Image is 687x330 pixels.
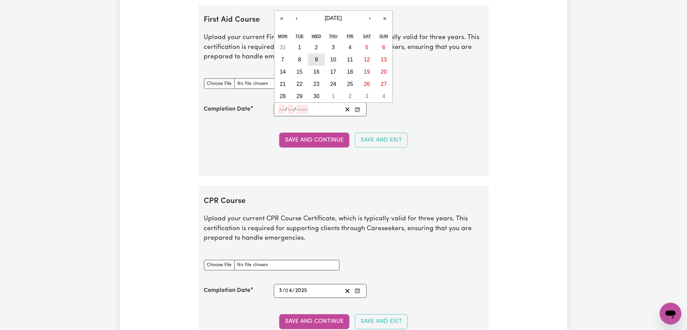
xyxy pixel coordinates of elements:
button: April 13, 2025 [376,54,392,66]
button: May 2, 2025 [342,90,359,103]
button: April 14, 2025 [275,66,291,78]
abbr: April 27, 2025 [381,81,387,87]
abbr: April 12, 2025 [364,57,370,62]
button: April 19, 2025 [359,66,376,78]
abbr: April 8, 2025 [298,57,301,62]
abbr: April 25, 2025 [347,81,353,87]
button: Save and Exit [355,314,408,329]
button: April 2, 2025 [308,41,325,54]
abbr: April 7, 2025 [281,57,284,62]
button: April 20, 2025 [376,66,392,78]
abbr: May 1, 2025 [332,93,335,99]
button: Save and Continue [279,314,349,329]
button: April 6, 2025 [376,41,392,54]
button: April 15, 2025 [291,66,308,78]
button: April 9, 2025 [308,54,325,66]
button: « [275,11,289,26]
button: April 18, 2025 [342,66,359,78]
button: › [363,11,378,26]
button: Save and Exit [355,133,408,148]
button: April 10, 2025 [325,54,342,66]
button: April 28, 2025 [275,90,291,103]
button: » [378,11,392,26]
button: April 26, 2025 [359,78,376,90]
abbr: April 4, 2025 [349,44,352,50]
abbr: April 28, 2025 [280,93,286,99]
abbr: April 16, 2025 [314,69,320,75]
abbr: May 4, 2025 [382,93,385,99]
input: -- [288,105,294,114]
button: ‹ [289,11,304,26]
button: Clear date [342,105,353,114]
abbr: May 2, 2025 [349,93,352,99]
button: April 11, 2025 [342,54,359,66]
input: -- [279,105,285,114]
button: Enter the Completion Date of your First Aid Course [353,105,362,114]
button: [DATE] [304,11,363,26]
abbr: April 22, 2025 [297,81,303,87]
abbr: Sunday [380,34,388,39]
abbr: April 26, 2025 [364,81,370,87]
abbr: April 24, 2025 [330,81,337,87]
span: / [283,288,285,294]
abbr: April 19, 2025 [364,69,370,75]
h2: CPR Course [204,197,483,206]
abbr: April 30, 2025 [314,93,320,99]
span: / [285,107,288,113]
abbr: Monday [278,34,287,39]
abbr: April 14, 2025 [280,69,286,75]
label: Completion Date [204,287,251,295]
button: April 23, 2025 [308,78,325,90]
abbr: April 6, 2025 [382,44,385,50]
span: [DATE] [325,15,342,21]
abbr: April 15, 2025 [297,69,303,75]
button: Clear date [342,287,353,296]
abbr: April 13, 2025 [381,57,387,62]
button: April 3, 2025 [325,41,342,54]
abbr: April 20, 2025 [381,69,387,75]
button: April 24, 2025 [325,78,342,90]
button: April 17, 2025 [325,66,342,78]
abbr: Thursday [329,34,338,39]
abbr: Friday [347,34,353,39]
abbr: April 18, 2025 [347,69,353,75]
p: Upload your current CPR Course Certificate, which is typically valid for three years. This certif... [204,214,483,243]
abbr: April 5, 2025 [365,44,368,50]
button: April 29, 2025 [291,90,308,103]
button: April 5, 2025 [359,41,376,54]
label: Completion Date [204,105,251,114]
button: Save and Continue [279,133,349,148]
button: April 30, 2025 [308,90,325,103]
h2: First Aid Course [204,16,483,25]
button: April 22, 2025 [291,78,308,90]
abbr: April 10, 2025 [330,57,337,62]
button: April 27, 2025 [376,78,392,90]
span: / [294,107,297,113]
button: March 31, 2025 [275,41,291,54]
input: ---- [295,287,308,296]
abbr: April 1, 2025 [298,44,301,50]
abbr: Saturday [363,34,371,39]
input: -- [279,287,283,296]
abbr: Tuesday [296,34,304,39]
abbr: March 31, 2025 [280,44,286,50]
abbr: April 21, 2025 [280,81,286,87]
abbr: Wednesday [312,34,321,39]
iframe: Button to launch messaging window [660,303,682,325]
abbr: April 23, 2025 [314,81,320,87]
abbr: April 17, 2025 [330,69,337,75]
abbr: April 2, 2025 [315,44,318,50]
button: April 12, 2025 [359,54,376,66]
button: April 16, 2025 [308,66,325,78]
button: May 4, 2025 [376,90,392,103]
abbr: April 9, 2025 [315,57,318,62]
input: -- [286,287,292,296]
abbr: April 3, 2025 [332,44,335,50]
span: / [292,288,295,294]
button: April 25, 2025 [342,78,359,90]
button: May 1, 2025 [325,90,342,103]
button: April 4, 2025 [342,41,359,54]
input: ---- [297,105,308,114]
button: April 21, 2025 [275,78,291,90]
button: May 3, 2025 [359,90,376,103]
